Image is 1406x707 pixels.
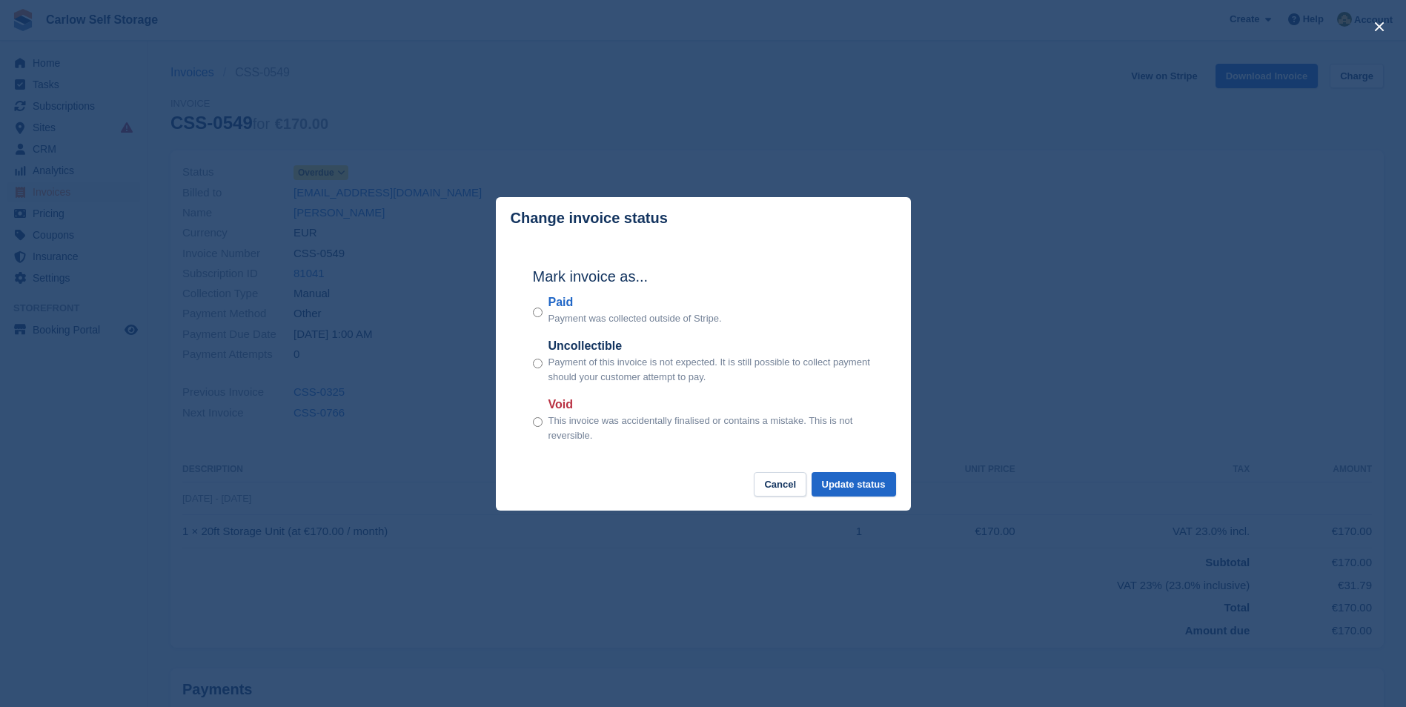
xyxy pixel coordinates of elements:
button: Cancel [754,472,806,497]
label: Void [548,396,874,414]
h2: Mark invoice as... [533,265,874,288]
label: Uncollectible [548,337,874,355]
label: Paid [548,293,722,311]
button: close [1367,15,1391,39]
p: Payment of this invoice is not expected. It is still possible to collect payment should your cust... [548,355,874,384]
p: Change invoice status [511,210,668,227]
p: Payment was collected outside of Stripe. [548,311,722,326]
button: Update status [812,472,896,497]
p: This invoice was accidentally finalised or contains a mistake. This is not reversible. [548,414,874,442]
